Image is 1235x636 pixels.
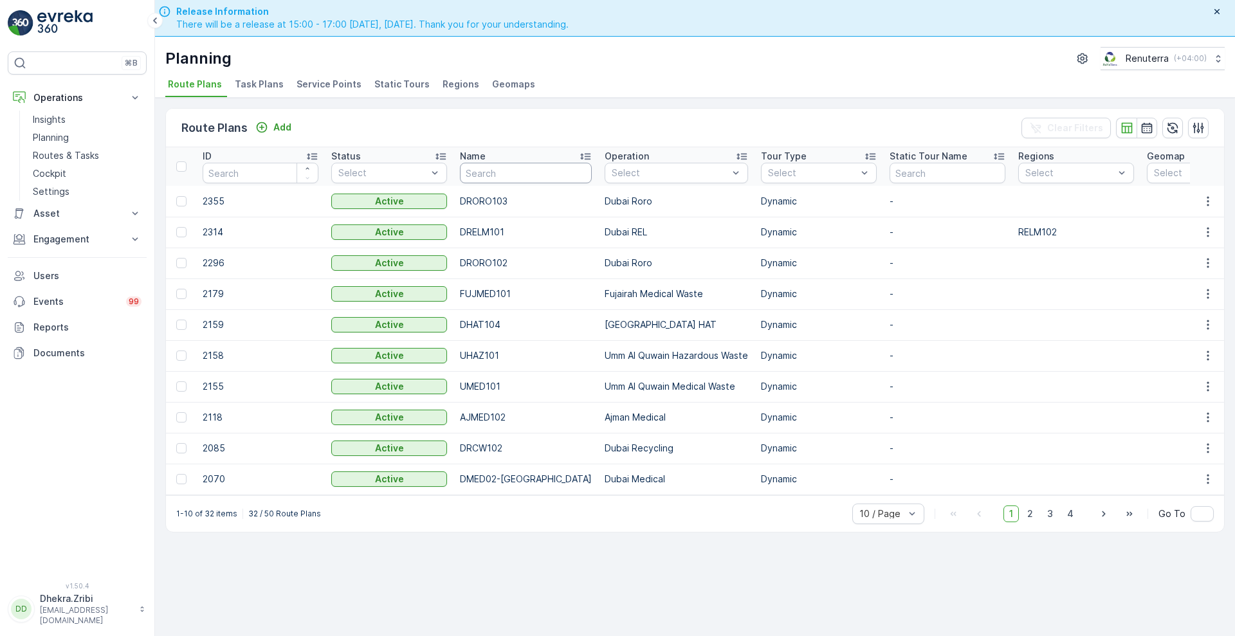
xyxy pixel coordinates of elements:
[28,183,147,201] a: Settings
[176,350,187,361] div: Toggle Row Selected
[176,443,187,453] div: Toggle Row Selected
[1003,505,1019,522] span: 1
[203,287,318,300] p: 2179
[374,78,430,91] span: Static Tours
[605,318,748,331] p: [GEOGRAPHIC_DATA] HAT
[181,119,248,137] p: Route Plans
[203,195,318,208] p: 2355
[11,599,32,619] div: DD
[8,582,147,590] span: v 1.50.4
[605,150,649,163] p: Operation
[33,269,142,282] p: Users
[605,195,748,208] p: Dubai Roro
[460,411,592,424] p: AJMED102
[605,226,748,239] p: Dubai REL
[761,257,877,269] p: Dynamic
[176,320,187,330] div: Toggle Row Selected
[890,257,1005,269] p: -
[890,163,1005,183] input: Search
[1158,507,1185,520] span: Go To
[331,224,447,240] button: Active
[203,380,318,393] p: 2155
[761,349,877,362] p: Dynamic
[203,473,318,486] p: 2070
[375,380,404,393] p: Active
[1126,52,1169,65] p: Renuterra
[890,380,1005,393] p: -
[1021,505,1039,522] span: 2
[176,474,187,484] div: Toggle Row Selected
[33,347,142,359] p: Documents
[331,441,447,456] button: Active
[331,471,447,487] button: Active
[331,286,447,302] button: Active
[605,349,748,362] p: Umm Al Quwain Hazardous Waste
[33,91,121,104] p: Operations
[460,150,486,163] p: Name
[8,289,147,314] a: Events99
[460,473,592,486] p: DMED02-[GEOGRAPHIC_DATA]
[890,195,1005,208] p: -
[460,257,592,269] p: DRORO102
[33,131,69,144] p: Planning
[8,340,147,366] a: Documents
[8,314,147,340] a: Reports
[33,113,66,126] p: Insights
[375,318,404,331] p: Active
[176,289,187,299] div: Toggle Row Selected
[375,473,404,486] p: Active
[273,121,291,134] p: Add
[460,349,592,362] p: UHAZ101
[1101,47,1225,70] button: Renuterra(+04:00)
[338,167,427,179] p: Select
[28,129,147,147] a: Planning
[176,5,569,18] span: Release Information
[8,226,147,252] button: Engagement
[331,410,447,425] button: Active
[761,380,877,393] p: Dynamic
[761,226,877,239] p: Dynamic
[1147,150,1185,163] p: Geomap
[375,411,404,424] p: Active
[605,411,748,424] p: Ajman Medical
[33,207,121,220] p: Asset
[375,349,404,362] p: Active
[443,78,479,91] span: Regions
[28,165,147,183] a: Cockpit
[1061,505,1079,522] span: 4
[375,257,404,269] p: Active
[176,196,187,206] div: Toggle Row Selected
[1018,150,1054,163] p: Regions
[250,120,297,135] button: Add
[761,287,877,300] p: Dynamic
[176,18,569,31] span: There will be a release at 15:00 - 17:00 [DATE], [DATE]. Thank you for your understanding.
[33,295,118,308] p: Events
[761,411,877,424] p: Dynamic
[248,509,321,519] p: 32 / 50 Route Plans
[890,287,1005,300] p: -
[890,473,1005,486] p: -
[28,111,147,129] a: Insights
[1025,167,1114,179] p: Select
[125,58,138,68] p: ⌘B
[890,226,1005,239] p: -
[331,348,447,363] button: Active
[203,349,318,362] p: 2158
[176,227,187,237] div: Toggle Row Selected
[331,317,447,332] button: Active
[612,167,728,179] p: Select
[761,150,807,163] p: Tour Type
[1021,118,1111,138] button: Clear Filters
[129,296,139,307] p: 99
[176,258,187,268] div: Toggle Row Selected
[460,442,592,455] p: DRCW102
[331,255,447,271] button: Active
[203,163,318,183] input: Search
[605,287,748,300] p: Fujairah Medical Waste
[165,48,232,69] p: Planning
[1174,53,1207,64] p: ( +04:00 )
[1041,505,1059,522] span: 3
[28,147,147,165] a: Routes & Tasks
[375,287,404,300] p: Active
[492,78,535,91] span: Geomaps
